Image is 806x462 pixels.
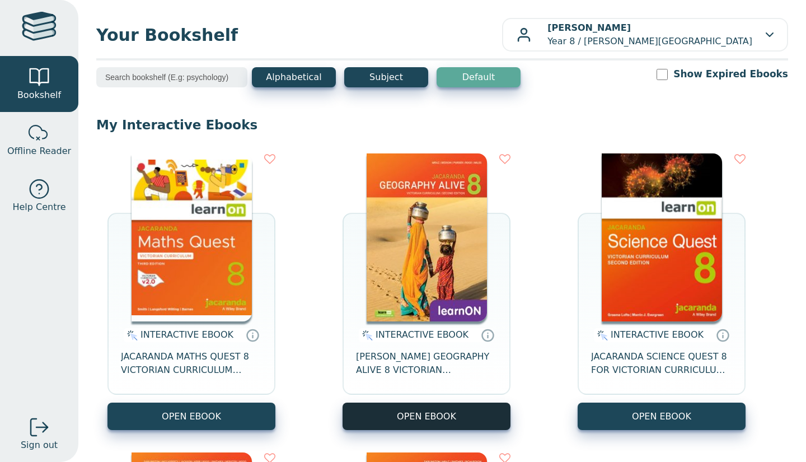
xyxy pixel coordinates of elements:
[578,403,746,430] button: OPEN EBOOK
[716,328,729,342] a: Interactive eBooks are accessed online via the publisher’s portal. They contain interactive resou...
[96,116,788,133] p: My Interactive Ebooks
[376,329,468,340] span: INTERACTIVE EBOOK
[7,144,71,158] span: Offline Reader
[367,153,487,321] img: 5407fe0c-7f91-e911-a97e-0272d098c78b.jpg
[21,438,58,452] span: Sign out
[359,329,373,342] img: interactive.svg
[343,403,510,430] button: OPEN EBOOK
[547,22,631,33] b: [PERSON_NAME]
[96,22,502,48] span: Your Bookshelf
[121,350,262,377] span: JACARANDA MATHS QUEST 8 VICTORIAN CURRICULUM LEARNON EBOOK 3E
[12,200,65,214] span: Help Centre
[594,329,608,342] img: interactive.svg
[246,328,259,342] a: Interactive eBooks are accessed online via the publisher’s portal. They contain interactive resou...
[673,67,788,81] label: Show Expired Ebooks
[611,329,704,340] span: INTERACTIVE EBOOK
[107,403,275,430] button: OPEN EBOOK
[547,21,752,48] p: Year 8 / [PERSON_NAME][GEOGRAPHIC_DATA]
[17,88,61,102] span: Bookshelf
[502,18,788,52] button: [PERSON_NAME]Year 8 / [PERSON_NAME][GEOGRAPHIC_DATA]
[252,67,336,87] button: Alphabetical
[344,67,428,87] button: Subject
[124,329,138,342] img: interactive.svg
[437,67,521,87] button: Default
[602,153,722,321] img: fffb2005-5288-ea11-a992-0272d098c78b.png
[132,153,252,321] img: c004558a-e884-43ec-b87a-da9408141e80.jpg
[591,350,732,377] span: JACARANDA SCIENCE QUEST 8 FOR VICTORIAN CURRICULUM LEARNON 2E EBOOK
[356,350,497,377] span: [PERSON_NAME] GEOGRAPHY ALIVE 8 VICTORIAN CURRICULUM LEARNON EBOOK 2E
[140,329,233,340] span: INTERACTIVE EBOOK
[481,328,494,342] a: Interactive eBooks are accessed online via the publisher’s portal. They contain interactive resou...
[96,67,247,87] input: Search bookshelf (E.g: psychology)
